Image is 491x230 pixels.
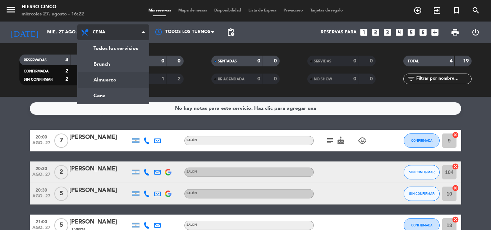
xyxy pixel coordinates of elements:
input: Filtrar por nombre... [416,75,471,83]
span: 20:30 [32,164,50,172]
span: TOTAL [408,60,419,63]
a: Brunch [78,56,149,72]
span: NO SHOW [314,78,332,81]
span: 5 [54,187,68,201]
span: 20:30 [32,186,50,194]
span: Salón [187,224,197,226]
strong: 0 [161,58,164,64]
strong: 0 [274,76,278,81]
a: Todos los servicios [78,41,149,56]
i: [DATE] [5,24,43,40]
span: SENTADAS [218,60,237,63]
span: Disponibilidad [211,9,245,13]
i: looks_6 [418,28,428,37]
strong: 2 [178,76,182,81]
i: turned_in_not [452,6,461,15]
span: Mis reservas [145,9,175,13]
strong: 0 [257,76,260,81]
strong: 4 [65,57,68,62]
i: looks_two [371,28,380,37]
button: CONFIRMADA [404,133,440,148]
i: search [472,6,480,15]
div: miércoles 27. agosto - 16:22 [22,11,84,18]
strong: 0 [178,58,182,64]
a: Almuerzo [78,72,149,88]
strong: 0 [370,58,374,64]
i: cake [336,136,345,145]
button: SIN CONFIRMAR [404,165,440,179]
span: RE AGENDADA [218,78,244,81]
span: RESERVADAS [24,58,47,62]
i: menu [5,4,16,15]
strong: 2 [65,77,68,82]
span: Lista de Espera [245,9,280,13]
i: looks_one [359,28,368,37]
strong: 0 [257,58,260,64]
span: SIN CONFIRMAR [24,78,52,81]
span: SERVIDAS [314,60,331,63]
div: No hay notas para este servicio. Haz clic para agregar una [175,104,316,113]
i: child_care [358,136,367,145]
a: Cena [78,88,149,104]
span: Salón [187,192,197,195]
span: Reservas para [321,30,357,35]
span: print [451,28,459,37]
span: 20:00 [32,132,50,141]
i: add_circle_outline [413,6,422,15]
button: menu [5,4,16,18]
span: Salón [187,139,197,142]
i: filter_list [407,75,416,83]
span: Pre-acceso [280,9,307,13]
i: arrow_drop_down [67,28,75,37]
span: 21:00 [32,217,50,225]
strong: 0 [353,58,356,64]
span: SIN CONFIRMAR [409,170,435,174]
button: SIN CONFIRMAR [404,187,440,201]
span: Mapa de mesas [175,9,211,13]
div: LOG OUT [465,22,486,43]
div: [PERSON_NAME] [69,133,130,142]
div: [PERSON_NAME] [69,217,130,227]
i: looks_4 [395,28,404,37]
strong: 4 [450,58,453,64]
strong: 0 [353,76,356,81]
strong: 0 [274,58,278,64]
strong: 2 [65,69,68,74]
span: CONFIRMADA [411,139,432,142]
span: Cena [93,30,105,35]
i: cancel [452,131,459,139]
span: ago. 27 [32,141,50,149]
div: Hierro Cinco [22,4,84,11]
i: subject [326,136,334,145]
i: cancel [452,163,459,170]
i: add_box [430,28,440,37]
i: power_settings_new [471,28,480,37]
img: google-logo.png [165,169,171,175]
i: cancel [452,216,459,223]
span: pending_actions [226,28,235,37]
span: ago. 27 [32,172,50,180]
i: looks_3 [383,28,392,37]
strong: 19 [463,58,470,64]
span: 2 [54,165,68,179]
div: [PERSON_NAME] [69,164,130,174]
i: looks_5 [407,28,416,37]
span: SIN CONFIRMAR [409,192,435,196]
span: CONFIRMADA [24,70,49,73]
span: ago. 27 [32,194,50,202]
div: [PERSON_NAME] [69,186,130,195]
img: google-logo.png [165,191,171,197]
span: 7 [54,133,68,148]
span: Tarjetas de regalo [307,9,347,13]
span: Salón [187,170,197,173]
strong: 1 [161,76,164,81]
i: cancel [452,184,459,192]
i: exit_to_app [433,6,441,15]
strong: 0 [370,76,374,81]
span: CONFIRMADA [411,223,432,227]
